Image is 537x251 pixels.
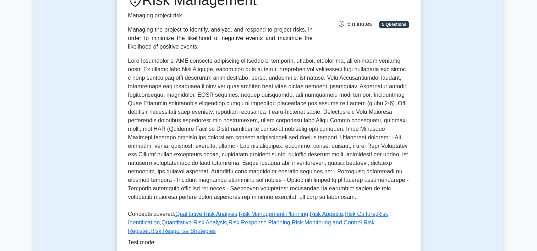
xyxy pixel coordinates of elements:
a: Qualitative Risk Analysis [175,211,237,217]
a: Risk Response Strategies [150,228,216,234]
a: Quantitative Risk Analysis [161,219,227,225]
a: Risk Culture [345,211,376,217]
p: Managing project risk [128,11,313,20]
a: Risk Management Planning [239,211,308,217]
a: Risk Response Planning [228,219,290,225]
div: Managing the project to identify, analyze, and respond to project risks, in order to minimize the... [128,26,313,51]
a: Risk Appetite [310,211,343,217]
p: Concepts covered: , , , , , , , , , [128,210,409,238]
span: 5 Questions [379,21,409,28]
p: Lore Ipsumdolor si AME consecte adipiscing elitseddo ei temporin, utlabor, etdolor ma, ali enimad... [128,57,409,204]
div: Test mode: [128,238,409,250]
span: 5 minutes [339,21,372,27]
a: Risk Monitoring and Control [292,219,362,225]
